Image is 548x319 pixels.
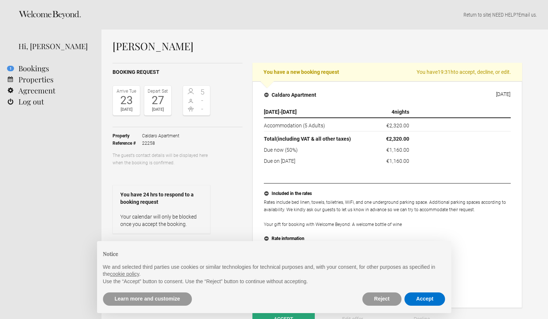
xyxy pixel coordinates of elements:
flynt-currency: €2,320.00 [386,136,409,142]
flynt-currency: €1,160.00 [386,147,409,153]
span: [DATE] [281,109,297,115]
flynt-currency: €1,160.00 [386,158,409,164]
button: Caldaro Apartment [DATE] [258,87,516,103]
span: (including VAT & all other taxes) [276,136,351,142]
td: Accommodation (5 Adults) [264,118,363,131]
span: - [197,105,208,113]
div: [DATE] [496,91,510,97]
th: nights [363,106,412,118]
span: 5 [197,88,208,96]
a: Return to site [463,12,490,18]
h2: Notice [103,250,445,258]
flynt-countdown: 19:31h [438,69,454,75]
span: 22258 [142,140,179,147]
strong: Property [113,132,142,140]
button: Learn more and customize [103,292,192,306]
p: The guest’s contact details will be displayed here when the booking is confirmed. [113,152,210,167]
a: Email us [518,12,536,18]
h2: Booking request [113,68,242,76]
p: We and selected third parties use cookies or similar technologies for technical purposes and, wit... [103,264,445,278]
h1: [PERSON_NAME] [113,41,522,52]
button: Included in the rates [264,189,511,199]
span: [DATE] [264,109,279,115]
td: Due on [DATE] [264,155,363,165]
p: | NEED HELP? . [113,11,537,18]
div: 27 [146,95,169,106]
span: You have to accept, decline, or edit. [417,68,511,76]
h2: You have a new booking request [252,63,522,81]
flynt-notification-badge: 1 [7,66,14,71]
th: - [264,106,363,118]
strong: Reference # [113,140,142,147]
td: Due now (50%) [264,144,363,155]
span: - [197,97,208,104]
strong: You have 24 hrs to respond to a booking request [120,191,203,206]
a: cookie policy - link opens in a new tab [110,271,139,277]
div: 23 [115,95,138,106]
div: Arrive Tue [115,88,138,95]
span: 4 [392,109,394,115]
flynt-currency: €2,320.00 [386,123,409,128]
button: Rate information [264,234,511,244]
div: [DATE] [146,106,169,113]
p: Your calendar will only be blocked once you accept the booking. [120,213,203,228]
button: Accept [404,292,445,306]
div: Hi, [PERSON_NAME] [18,41,90,52]
p: Use the “Accept” button to consent. Use the “Reject” button to continue without accepting. [103,278,445,285]
div: Depart Sat [146,88,169,95]
p: Rates include bed linen, towels, toiletries, WiFi, and one underground parking space. Additional ... [264,199,511,228]
th: Total [264,131,363,145]
h4: Caldaro Apartment [264,91,316,99]
span: Caldaro Apartment [142,132,179,140]
div: [DATE] [115,106,138,113]
button: Reject [362,292,401,306]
